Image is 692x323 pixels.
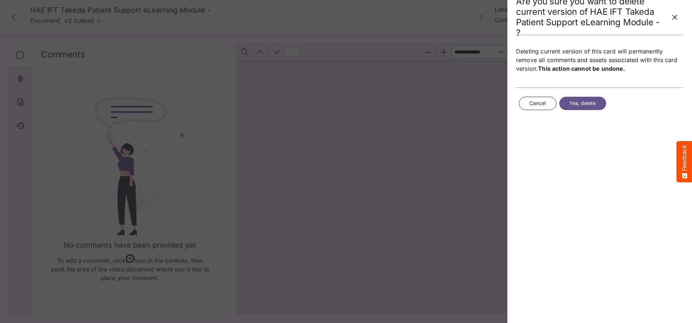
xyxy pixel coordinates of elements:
button: Yes, delete [559,97,606,110]
span: Cancel [529,99,546,108]
b: This action cannot be undone. [538,65,625,72]
p: Deleting current version of this card will permanently remove all comments and assets associated ... [516,47,683,73]
button: Feedback [676,141,692,182]
span: Yes, delete [569,99,596,108]
button: Cancel [519,97,556,110]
